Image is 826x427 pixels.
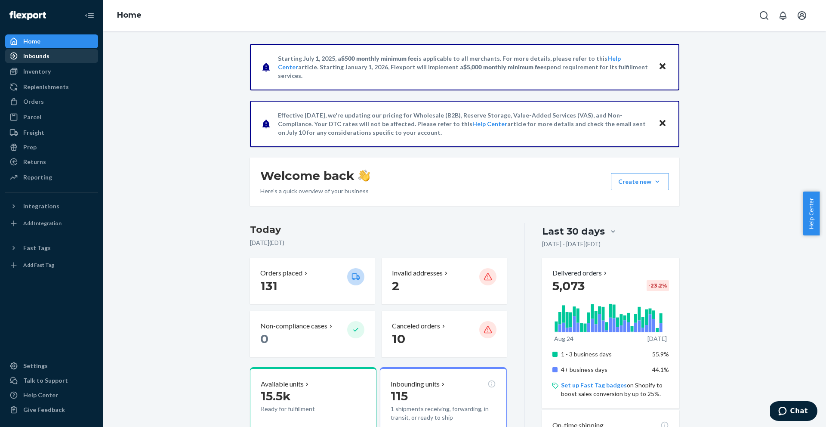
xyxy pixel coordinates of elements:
div: Inventory [23,67,51,76]
div: Help Center [23,391,58,399]
a: Inventory [5,65,98,78]
button: Create new [611,173,669,190]
div: Replenishments [23,83,69,91]
button: Open Search Box [755,7,773,24]
div: Freight [23,128,44,137]
button: Non-compliance cases 0 [250,311,375,357]
a: Prep [5,140,98,154]
p: Effective [DATE], we're updating our pricing for Wholesale (B2B), Reserve Storage, Value-Added Se... [278,111,650,137]
a: Returns [5,155,98,169]
div: -23.2 % [647,280,669,291]
a: Replenishments [5,80,98,94]
span: 5,073 [552,278,585,293]
a: Reporting [5,170,98,184]
div: Talk to Support [23,376,68,385]
button: Talk to Support [5,374,98,387]
p: on Shopify to boost sales conversion by up to 25%. [561,381,669,398]
a: Help Center [5,388,98,402]
div: Orders [23,97,44,106]
a: Inbounds [5,49,98,63]
span: 55.9% [652,350,669,358]
span: 115 [391,389,408,403]
span: 10 [392,331,405,346]
button: Close Navigation [81,7,98,24]
button: Give Feedback [5,403,98,417]
div: Home [23,37,40,46]
div: Prep [23,143,37,152]
a: Home [117,10,142,20]
span: 2 [392,278,399,293]
div: Parcel [23,113,41,121]
a: Set up Fast Tag badges [561,381,627,389]
button: Invalid addresses 2 [382,258,506,304]
button: Open notifications [774,7,792,24]
a: Add Fast Tag [5,258,98,272]
div: Inbounds [23,52,49,60]
span: $500 monthly minimum fee [341,55,417,62]
img: Flexport logo [9,11,46,20]
p: Invalid addresses [392,268,443,278]
p: [DATE] - [DATE] ( EDT ) [542,240,601,248]
p: Orders placed [260,268,302,278]
button: Close [657,118,668,130]
a: Orders [5,95,98,108]
iframe: Opens a widget where you can chat to one of our agents [770,401,817,423]
button: Close [657,61,668,73]
h3: Today [250,223,507,237]
span: $5,000 monthly minimum fee [463,63,544,71]
p: [DATE] [647,334,667,343]
span: 0 [260,331,268,346]
div: Fast Tags [23,244,51,252]
button: Delivered orders [552,268,609,278]
h1: Welcome back [260,168,370,183]
p: 1 - 3 business days [561,350,646,359]
button: Open account menu [793,7,811,24]
a: Add Integration [5,217,98,230]
p: Starting July 1, 2025, a is applicable to all merchants. For more details, please refer to this a... [278,54,650,80]
div: Add Fast Tag [23,261,54,269]
span: 44.1% [652,366,669,373]
div: Settings [23,362,48,370]
a: Help Center [472,120,507,127]
p: Here’s a quick overview of your business [260,187,370,195]
p: Inbounding units [391,379,440,389]
span: 131 [260,278,277,293]
a: Parcel [5,110,98,124]
p: Non-compliance cases [260,321,327,331]
p: Canceled orders [392,321,440,331]
button: Help Center [803,192,820,235]
p: Available units [261,379,304,389]
span: 15.5k [261,389,291,403]
p: 4+ business days [561,365,646,374]
div: Give Feedback [23,405,65,414]
ol: breadcrumbs [110,3,148,28]
div: Add Integration [23,220,62,227]
p: 1 shipments receiving, forwarding, in transit, or ready to ship [391,405,496,422]
a: Home [5,34,98,48]
button: Fast Tags [5,241,98,255]
p: [DATE] ( EDT ) [250,238,507,247]
div: Reporting [23,173,52,182]
div: Integrations [23,202,59,210]
p: Aug 24 [554,334,573,343]
a: Settings [5,359,98,373]
div: Last 30 days [542,225,605,238]
div: Returns [23,158,46,166]
button: Canceled orders 10 [382,311,506,357]
button: Integrations [5,199,98,213]
p: Ready for fulfillment [261,405,340,413]
button: Orders placed 131 [250,258,375,304]
a: Freight [5,126,98,139]
img: hand-wave emoji [358,170,370,182]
